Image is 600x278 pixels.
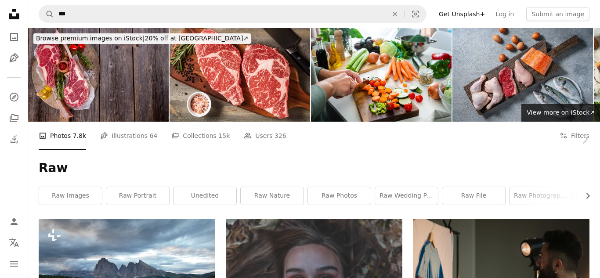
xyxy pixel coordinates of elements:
[560,122,589,150] button: Filters
[218,131,230,141] span: 15k
[39,187,102,205] a: raw images
[275,131,286,141] span: 326
[442,187,505,205] a: raw file
[171,122,230,150] a: Collections 15k
[5,49,23,67] a: Illustrations
[452,28,593,122] img: protein source food meat, eggs and fish: chicken, beaf, salmon, seabass, mackerel and sea bream
[5,213,23,231] a: Log in / Sign up
[5,88,23,106] a: Explore
[569,97,600,181] a: Next
[28,28,256,49] a: Browse premium images on iStock|20% off at [GEOGRAPHIC_DATA]↗
[100,122,157,150] a: Illustrations 64
[36,35,248,42] span: 20% off at [GEOGRAPHIC_DATA] ↗
[405,6,426,22] button: Visual search
[311,28,452,122] img: Close up of woman's hands slicing fresh organic carrots on kitchen counter
[106,187,169,205] a: raw portrait
[39,160,589,176] h1: Raw
[527,109,595,116] span: View more on iStock ↗
[36,35,145,42] span: Browse premium images on iStock |
[490,7,519,21] a: Log in
[241,187,304,205] a: raw nature
[173,187,236,205] a: unedited
[434,7,490,21] a: Get Unsplash+
[510,187,572,205] a: raw photography
[5,255,23,273] button: Menu
[39,6,54,22] button: Search Unsplash
[375,187,438,205] a: raw wedding photos
[28,28,169,122] img: Tomahawk steaks on wooden plate
[385,6,405,22] button: Clear
[5,234,23,252] button: Language
[39,5,427,23] form: Find visuals sitewide
[170,28,310,122] img: Two Wagyu Steaks Ready for Preparatrion
[150,131,158,141] span: 64
[308,187,371,205] a: raw photos
[521,104,600,122] a: View more on iStock↗
[580,187,589,205] button: scroll list to the right
[526,7,589,21] button: Submit an image
[5,28,23,46] a: Photos
[244,122,286,150] a: Users 326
